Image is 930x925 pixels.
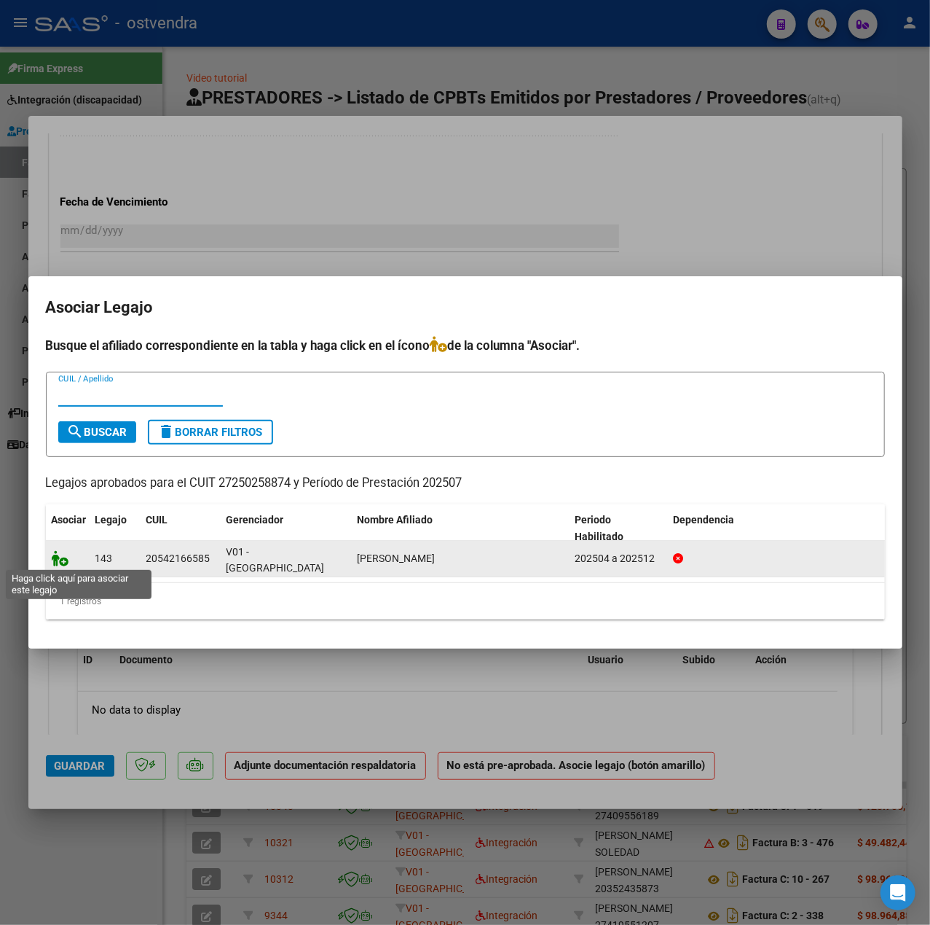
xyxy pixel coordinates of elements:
[146,514,168,526] span: CUIL
[880,875,915,910] div: Open Intercom Messenger
[46,583,885,620] div: 1 registros
[575,550,661,567] div: 202504 a 202512
[58,421,136,443] button: Buscar
[575,514,623,542] span: Periodo Habilitado
[673,514,734,526] span: Dependencia
[358,553,436,564] span: NIEVAS MAXIMILIANO LAUREANO
[226,514,284,526] span: Gerenciador
[46,336,885,355] h4: Busque el afiliado correspondiente en la tabla y haga click en el ícono de la columna "Asociar".
[148,420,273,445] button: Borrar Filtros
[95,514,127,526] span: Legajo
[158,423,176,440] mat-icon: delete
[95,553,113,564] span: 143
[90,504,141,553] datatable-header-cell: Legajo
[141,504,221,553] datatable-header-cell: CUIL
[358,514,433,526] span: Nombre Afiliado
[67,423,84,440] mat-icon: search
[52,514,87,526] span: Asociar
[46,294,885,321] h2: Asociar Legajo
[226,546,325,574] span: V01 - [GEOGRAPHIC_DATA]
[158,426,263,439] span: Borrar Filtros
[67,426,127,439] span: Buscar
[667,504,885,553] datatable-header-cell: Dependencia
[46,475,885,493] p: Legajos aprobados para el CUIT 27250258874 y Período de Prestación 202507
[146,550,210,567] div: 20542166585
[46,504,90,553] datatable-header-cell: Asociar
[221,504,352,553] datatable-header-cell: Gerenciador
[569,504,667,553] datatable-header-cell: Periodo Habilitado
[352,504,570,553] datatable-header-cell: Nombre Afiliado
